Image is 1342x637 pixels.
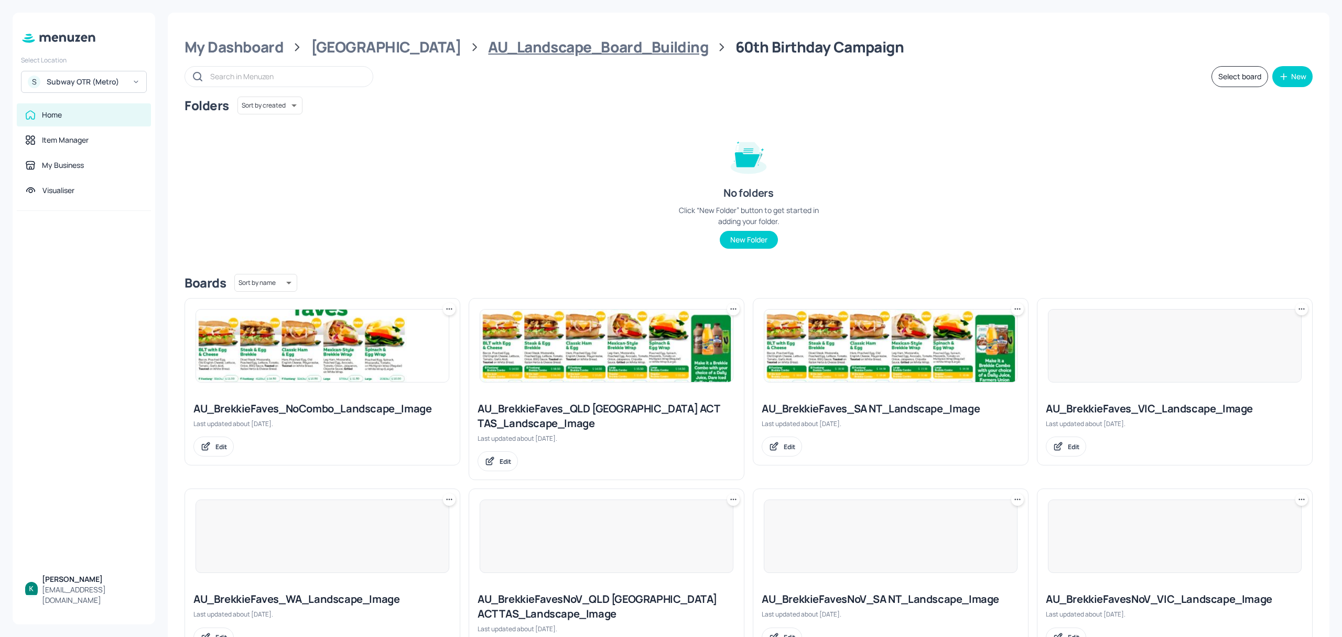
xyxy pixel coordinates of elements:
div: Edit [500,457,511,466]
div: Folders [185,97,229,114]
div: [GEOGRAPHIC_DATA] [311,38,461,57]
div: AU_BrekkieFavesNoV_QLD [GEOGRAPHIC_DATA] ACT TAS_Landscape_Image [478,592,735,621]
img: 2025-08-12-175498028889711seykrlhci.jpeg [196,310,449,382]
div: No folders [723,186,773,200]
div: Subway OTR (Metro) [47,77,126,87]
div: Sort by name [234,272,297,293]
img: 2025-08-12-1754977343129gb54v2p6inj.jpeg [480,310,733,382]
div: AU_BrekkieFaves_WA_Landscape_Image [193,592,451,607]
div: [EMAIL_ADDRESS][DOMAIN_NAME] [42,585,143,606]
div: AU_Landscape_Board_Building [488,38,708,57]
div: Item Manager [42,135,89,145]
div: [PERSON_NAME] [42,574,143,585]
input: Search in Menuzen [210,69,362,84]
div: Edit [1068,442,1079,451]
img: ACg8ocKBIlbXoTTzaZ8RZ_0B6YnoiWvEjOPx6MQW7xFGuDwnGH3hbQ=s96-c [25,582,38,594]
div: AU_BrekkieFaves_VIC_Landscape_Image [1046,401,1304,416]
div: AU_BrekkieFavesNoV_VIC_Landscape_Image [1046,592,1304,607]
div: AU_BrekkieFaves_NoCombo_Landscape_Image [193,401,451,416]
div: New [1291,73,1306,80]
div: Click “New Folder” button to get started in adding your folder. [670,205,827,227]
div: Last updated about [DATE]. [478,624,735,633]
div: AU_BrekkieFaves_QLD [GEOGRAPHIC_DATA] ACT TAS_Landscape_Image [478,401,735,431]
div: My Dashboard [185,38,284,57]
div: Home [42,110,62,120]
div: Last updated about [DATE]. [478,434,735,443]
div: Select Location [21,56,147,65]
img: folder-empty [722,129,775,182]
div: Edit [784,442,795,451]
div: Sort by created [237,95,302,116]
div: S [28,76,40,88]
div: Last updated about [DATE]. [193,610,451,619]
div: AU_BrekkieFaves_SA NT_Landscape_Image [762,401,1020,416]
button: Select board [1211,66,1268,87]
div: 60th Birthday Campaign [735,38,904,57]
div: Last updated about [DATE]. [762,419,1020,428]
button: New [1272,66,1313,87]
div: Last updated about [DATE]. [762,610,1020,619]
div: Last updated about [DATE]. [1046,419,1304,428]
button: New Folder [720,231,778,249]
div: Last updated about [DATE]. [1046,610,1304,619]
div: Last updated about [DATE]. [193,419,451,428]
img: 2025-08-12-1754969707797b740ctv529m.jpeg [764,310,1017,382]
div: Edit [215,442,227,451]
div: Boards [185,274,226,291]
div: AU_BrekkieFavesNoV_SA NT_Landscape_Image [762,592,1020,607]
div: Visualiser [42,185,74,196]
div: My Business [42,160,84,171]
